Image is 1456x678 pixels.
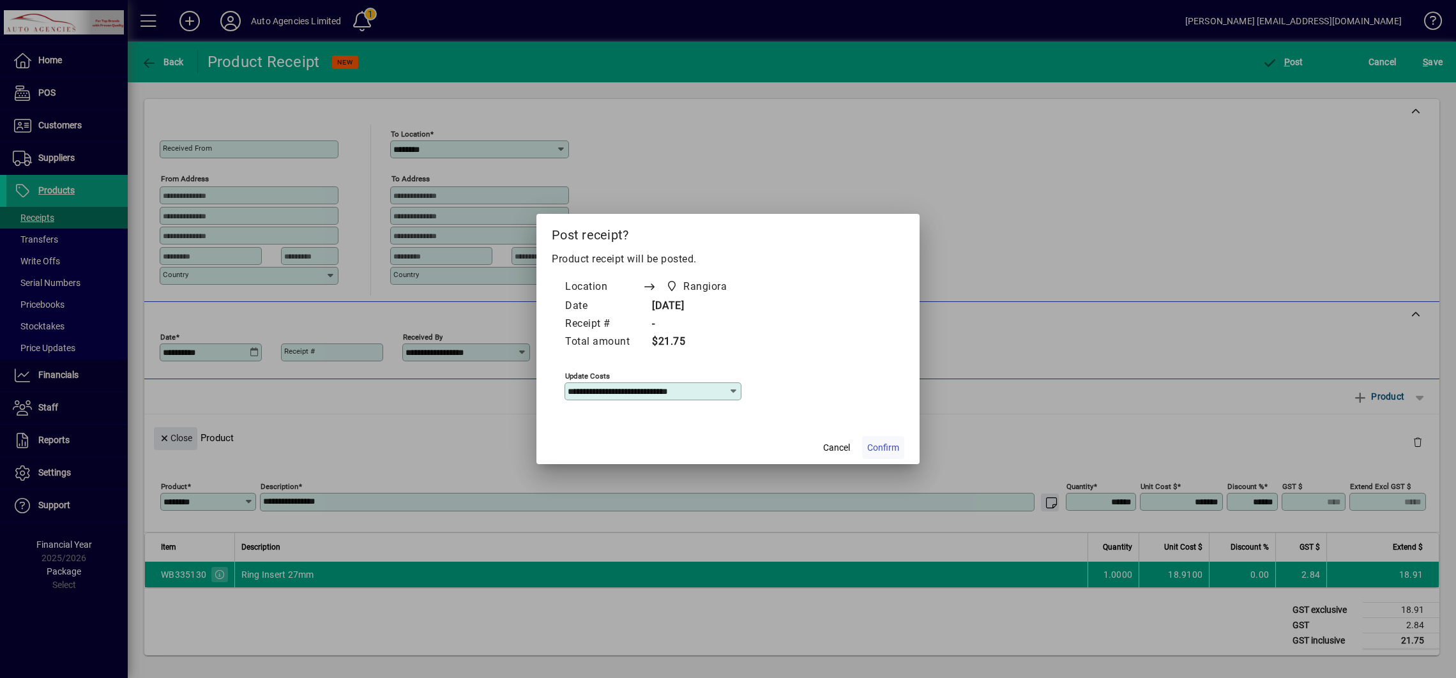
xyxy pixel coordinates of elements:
p: Product receipt will be posted. [552,252,904,267]
td: [DATE] [642,298,751,315]
td: Total amount [565,333,642,351]
td: Receipt # [565,315,642,333]
span: Cancel [823,441,850,455]
button: Confirm [862,436,904,459]
td: Date [565,298,642,315]
span: Rangiora [662,278,732,296]
button: Cancel [816,436,857,459]
span: Confirm [867,441,899,455]
td: $21.75 [642,333,751,351]
td: Location [565,277,642,298]
span: Rangiora [683,279,727,294]
h2: Post receipt? [536,214,920,251]
mat-label: Update costs [565,372,610,380]
td: - [642,315,751,333]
